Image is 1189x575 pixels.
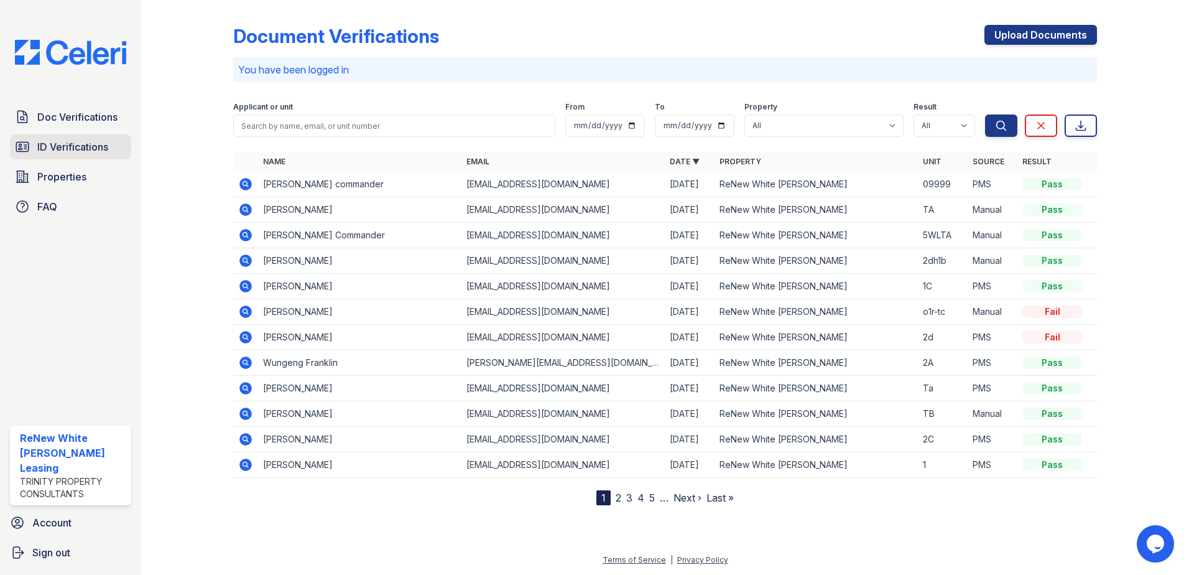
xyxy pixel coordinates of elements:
td: PMS [968,427,1017,452]
div: Pass [1022,408,1082,420]
td: [PERSON_NAME] [258,376,461,401]
td: [DATE] [665,401,715,427]
td: ReNew White [PERSON_NAME] [715,299,918,325]
td: ReNew White [PERSON_NAME] [715,350,918,376]
td: ReNew White [PERSON_NAME] [715,452,918,478]
a: Terms of Service [603,555,666,564]
td: [EMAIL_ADDRESS][DOMAIN_NAME] [461,197,665,223]
a: Doc Verifications [10,105,131,129]
td: [EMAIL_ADDRESS][DOMAIN_NAME] [461,401,665,427]
td: ReNew White [PERSON_NAME] [715,427,918,452]
td: [DATE] [665,452,715,478]
img: CE_Logo_Blue-a8612792a0a2168367f1c8372b55b34899dd931a85d93a1a3d3e32e68fde9ad4.png [5,40,136,65]
td: Manual [968,401,1017,427]
td: TA [918,197,968,223]
div: Pass [1022,255,1082,267]
td: [EMAIL_ADDRESS][DOMAIN_NAME] [461,223,665,248]
td: [DATE] [665,223,715,248]
td: [PERSON_NAME] [258,299,461,325]
td: [DATE] [665,172,715,197]
td: [PERSON_NAME] [258,274,461,299]
td: [PERSON_NAME] Commander [258,223,461,248]
td: ReNew White [PERSON_NAME] [715,325,918,350]
td: ReNew White [PERSON_NAME] [715,376,918,401]
a: Date ▼ [670,157,700,166]
td: [PERSON_NAME] commander [258,172,461,197]
td: Ta [918,376,968,401]
label: Result [914,102,937,112]
div: Pass [1022,203,1082,216]
td: 1 [918,452,968,478]
div: Pass [1022,382,1082,395]
td: [DATE] [665,274,715,299]
td: ReNew White [PERSON_NAME] [715,401,918,427]
iframe: chat widget [1137,525,1177,563]
a: Last » [706,492,734,504]
a: Property [719,157,761,166]
td: PMS [968,350,1017,376]
td: PMS [968,452,1017,478]
div: Fail [1022,306,1082,318]
td: [PERSON_NAME] [258,401,461,427]
td: Manual [968,223,1017,248]
div: 1 [596,490,611,505]
td: [DATE] [665,299,715,325]
span: Sign out [32,545,70,560]
label: Applicant or unit [233,102,293,112]
td: [EMAIL_ADDRESS][DOMAIN_NAME] [461,274,665,299]
a: Privacy Policy [677,555,728,564]
td: [EMAIL_ADDRESS][DOMAIN_NAME] [461,172,665,197]
td: [DATE] [665,376,715,401]
td: 2dh1b [918,248,968,274]
a: Email [466,157,489,166]
td: [DATE] [665,350,715,376]
td: 5WLTA [918,223,968,248]
td: PMS [968,274,1017,299]
td: ReNew White [PERSON_NAME] [715,172,918,197]
span: ID Verifications [37,139,108,154]
td: Manual [968,248,1017,274]
td: Manual [968,299,1017,325]
td: [DATE] [665,197,715,223]
td: PMS [968,376,1017,401]
a: 2 [616,492,621,504]
a: Upload Documents [984,25,1097,45]
div: Pass [1022,229,1082,241]
a: 3 [626,492,632,504]
a: Account [5,510,136,535]
td: [PERSON_NAME] [258,452,461,478]
td: ReNew White [PERSON_NAME] [715,223,918,248]
td: [EMAIL_ADDRESS][DOMAIN_NAME] [461,248,665,274]
div: Pass [1022,280,1082,292]
input: Search by name, email, or unit number [233,115,555,137]
td: [DATE] [665,248,715,274]
a: FAQ [10,194,131,219]
a: Unit [923,157,941,166]
td: [EMAIL_ADDRESS][DOMAIN_NAME] [461,452,665,478]
td: [PERSON_NAME][EMAIL_ADDRESS][DOMAIN_NAME] [461,350,665,376]
span: FAQ [37,199,57,214]
td: 1C [918,274,968,299]
button: Sign out [5,540,136,565]
div: Trinity Property Consultants [20,475,126,500]
td: [EMAIL_ADDRESS][DOMAIN_NAME] [461,427,665,452]
a: 4 [637,492,644,504]
span: Account [32,515,72,530]
td: 2C [918,427,968,452]
a: ID Verifications [10,134,131,159]
a: Result [1022,157,1052,166]
span: … [660,490,669,505]
div: Fail [1022,331,1082,344]
td: o1r-tc [918,299,968,325]
td: 09999 [918,172,968,197]
td: Manual [968,197,1017,223]
td: 2A [918,350,968,376]
td: [DATE] [665,325,715,350]
span: Properties [37,169,86,184]
label: Property [744,102,777,112]
td: [PERSON_NAME] [258,325,461,350]
div: ReNew White [PERSON_NAME] Leasing [20,431,126,475]
div: Pass [1022,433,1082,446]
td: [EMAIL_ADDRESS][DOMAIN_NAME] [461,299,665,325]
div: Pass [1022,459,1082,471]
